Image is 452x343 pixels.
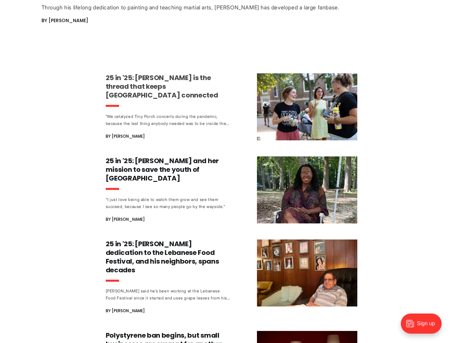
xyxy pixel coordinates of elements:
[106,307,145,315] span: By [PERSON_NAME]
[106,156,230,183] h3: 25 in '25: [PERSON_NAME] and her mission to save the youth of [GEOGRAPHIC_DATA]
[106,196,230,210] div: "I just love being able to watch them grow and see them succeed, because I see so many people go ...
[106,113,230,127] div: “We catalyzed Tiny Porch concerts during the pandemic, because the last thing anybody needed was ...
[257,73,357,140] img: 25 in '25: Emily McMillen is the thread that keeps Woodland Heights connected
[106,215,145,223] span: By [PERSON_NAME]
[106,287,230,301] div: [PERSON_NAME] said he’s been working at the Lebanese Food Festival since it started and uses grap...
[257,156,357,223] img: 25 in '25: Jo White and her mission to save the youth of Richmond
[41,4,411,11] div: Through his lifelong dedication to painting and teaching martial arts, [PERSON_NAME] has develope...
[106,239,357,315] a: 25 in '25: [PERSON_NAME] dedication to the Lebanese Food Festival, and his neighbors, spans decad...
[106,132,145,140] span: By [PERSON_NAME]
[106,239,230,274] h3: 25 in '25: [PERSON_NAME] dedication to the Lebanese Food Festival, and his neighbors, spans decades
[106,73,230,99] h3: 25 in '25: [PERSON_NAME] is the thread that keeps [GEOGRAPHIC_DATA] connected
[41,17,88,24] span: By [PERSON_NAME]
[257,239,357,306] img: 25 in '25: Ed Shibley's dedication to the Lebanese Food Festival, and his neighbors, spans decades
[395,310,452,343] iframe: portal-trigger
[106,73,357,140] a: 25 in '25: [PERSON_NAME] is the thread that keeps [GEOGRAPHIC_DATA] connected “We catalyzed Tiny ...
[106,156,357,223] a: 25 in '25: [PERSON_NAME] and her mission to save the youth of [GEOGRAPHIC_DATA] "I just love bein...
